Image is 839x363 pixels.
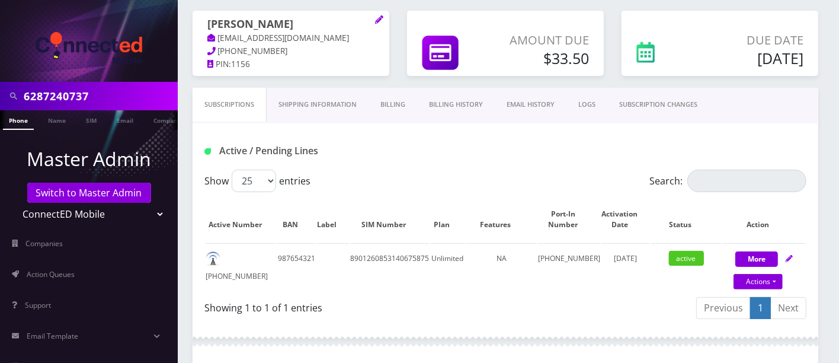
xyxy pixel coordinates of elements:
[417,88,495,122] a: Billing History
[649,170,806,192] label: Search:
[651,197,722,242] th: Status: activate to sort column ascending
[232,170,276,192] select: Showentries
[538,243,600,291] td: [PHONE_NUMBER]
[277,243,316,291] td: 987654321
[466,243,537,291] td: NA
[750,297,771,319] a: 1
[267,88,369,122] a: Shipping Information
[277,197,316,242] th: BAN: activate to sort column ascending
[204,148,211,155] img: Active / Pending Lines
[25,300,51,310] span: Support
[24,85,175,107] input: Search in Company
[698,31,803,49] p: Due Date
[734,274,783,289] a: Actions
[499,31,589,49] p: Amount Due
[193,88,267,122] a: Subscriptions
[27,331,78,341] span: Email Template
[206,197,276,242] th: Active Number: activate to sort column ascending
[770,297,806,319] a: Next
[369,88,417,122] a: Billing
[231,59,250,69] span: 1156
[317,197,349,242] th: Label: activate to sort column ascending
[430,243,465,291] td: Unlimited
[27,269,75,279] span: Action Queues
[204,145,393,157] h1: Active / Pending Lines
[206,243,276,291] td: [PHONE_NUMBER]
[735,251,778,267] button: More
[696,297,751,319] a: Previous
[206,251,220,266] img: default.png
[601,197,650,242] th: Activation Date: activate to sort column ascending
[207,18,374,32] h1: [PERSON_NAME]
[111,110,139,129] a: Email
[27,183,151,203] a: Switch to Master Admin
[698,49,803,67] h5: [DATE]
[36,32,142,64] img: ConnectED Mobile
[204,170,310,192] label: Show entries
[350,243,429,291] td: 8901260853140675875
[614,253,637,263] span: [DATE]
[669,251,704,266] span: active
[3,110,34,130] a: Phone
[607,88,709,122] a: SUBSCRIPTION CHANGES
[42,110,72,129] a: Name
[207,33,350,44] a: [EMAIL_ADDRESS][DOMAIN_NAME]
[350,197,429,242] th: SIM Number: activate to sort column ascending
[80,110,103,129] a: SIM
[566,88,607,122] a: LOGS
[538,197,600,242] th: Port-In Number: activate to sort column ascending
[687,170,806,192] input: Search:
[466,197,537,242] th: Features: activate to sort column ascending
[204,296,497,315] div: Showing 1 to 1 of 1 entries
[499,49,589,67] h5: $33.50
[26,238,63,249] span: Companies
[218,46,288,56] span: [PHONE_NUMBER]
[495,88,566,122] a: EMAIL HISTORY
[207,59,231,71] a: PIN:
[430,197,465,242] th: Plan: activate to sort column ascending
[148,110,187,129] a: Company
[723,197,805,242] th: Action: activate to sort column ascending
